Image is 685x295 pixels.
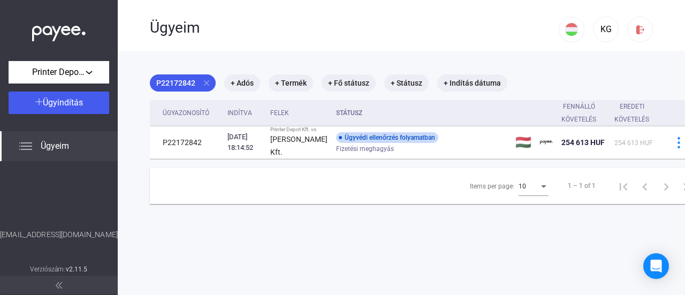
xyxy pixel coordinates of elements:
img: plus-white.svg [35,98,43,105]
div: Felek [270,107,289,119]
span: Printer Depot Kft. [32,66,86,79]
span: 254 613 HUF [561,138,605,147]
div: Ügyazonosító [163,107,209,119]
div: Felek [270,107,328,119]
td: P22172842 [150,126,223,159]
span: Ügyeim [41,140,69,153]
div: KG [597,23,615,36]
img: payee-logo [540,136,553,149]
mat-chip: + Indítás dátuma [437,74,507,92]
mat-chip: P22172842 [150,74,216,92]
mat-chip: + Adós [224,74,260,92]
div: Ügyeim [150,19,559,37]
span: 10 [519,183,526,190]
button: Printer Depot Kft. [9,61,109,84]
div: Fennálló követelés [561,100,596,126]
mat-chip: + Termék [269,74,313,92]
button: Ügyindítás [9,92,109,114]
button: logout-red [627,17,653,42]
mat-chip: + Fő státusz [322,74,376,92]
strong: [PERSON_NAME] Kft. [270,135,328,156]
mat-select: Items per page: [519,179,549,192]
div: Ügyazonosító [163,107,219,119]
strong: v2.11.5 [66,266,88,273]
div: Ügyvédi ellenőrzés folyamatban [336,132,438,143]
span: Ügyindítás [43,97,83,108]
span: Fizetési meghagyás [336,142,394,155]
div: Printer Depot Kft. vs [270,126,328,133]
img: white-payee-white-dot.svg [32,20,86,42]
button: First page [613,175,634,196]
th: Státusz [332,100,511,126]
span: 254 613 HUF [614,139,653,147]
button: KG [593,17,619,42]
div: 1 – 1 of 1 [568,179,596,192]
div: [DATE] 18:14:52 [227,132,262,153]
button: HU [559,17,584,42]
mat-chip: + Státusz [384,74,429,92]
div: Eredeti követelés [614,100,659,126]
button: Next page [656,175,677,196]
td: 🇭🇺 [511,126,536,159]
button: Previous page [634,175,656,196]
div: Items per page: [470,180,514,193]
img: arrow-double-left-grey.svg [56,282,62,289]
div: Eredeti követelés [614,100,649,126]
div: Open Intercom Messenger [643,253,669,279]
div: Indítva [227,107,252,119]
img: more-blue [673,137,684,148]
mat-icon: close [202,78,211,88]
img: list.svg [19,140,32,153]
img: logout-red [635,24,646,35]
img: HU [565,23,578,36]
div: Indítva [227,107,262,119]
div: Fennálló követelés [561,100,606,126]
